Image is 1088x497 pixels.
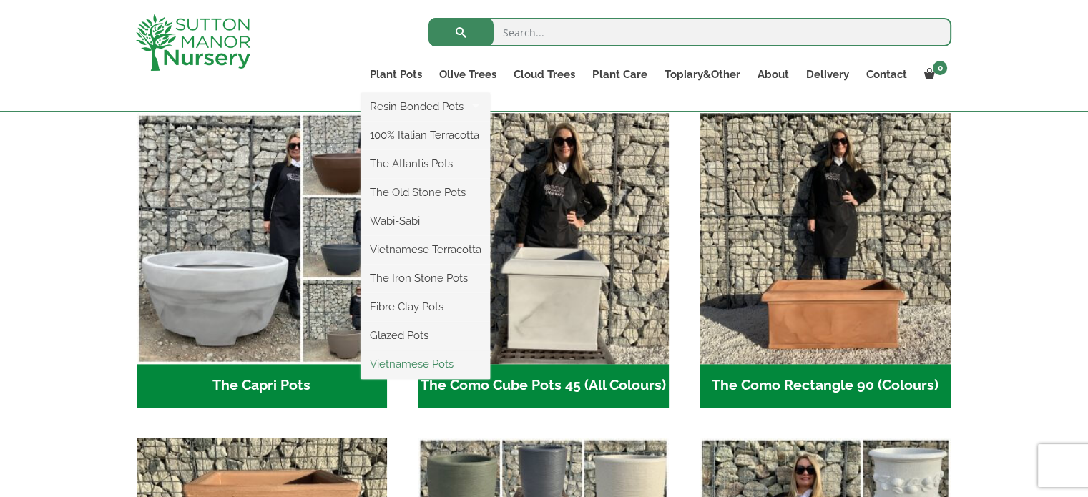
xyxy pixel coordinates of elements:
[428,18,951,46] input: Search...
[431,64,505,84] a: Olive Trees
[933,61,947,75] span: 0
[505,64,584,84] a: Cloud Trees
[361,239,490,260] a: Vietnamese Terracotta
[700,364,951,408] h2: The Como Rectangle 90 (Colours)
[137,113,388,364] img: The Capri Pots
[700,113,951,364] img: The Como Rectangle 90 (Colours)
[655,64,748,84] a: Topiary&Other
[361,267,490,289] a: The Iron Stone Pots
[137,364,388,408] h2: The Capri Pots
[136,14,250,71] img: logo
[418,364,669,408] h2: The Como Cube Pots 45 (All Colours)
[584,64,655,84] a: Plant Care
[361,210,490,232] a: Wabi-Sabi
[915,64,951,84] a: 0
[361,325,490,346] a: Glazed Pots
[361,182,490,203] a: The Old Stone Pots
[748,64,797,84] a: About
[361,124,490,146] a: 100% Italian Terracotta
[418,113,669,408] a: Visit product category The Como Cube Pots 45 (All Colours)
[361,64,431,84] a: Plant Pots
[797,64,857,84] a: Delivery
[418,113,669,364] img: The Como Cube Pots 45 (All Colours)
[361,353,490,375] a: Vietnamese Pots
[700,113,951,408] a: Visit product category The Como Rectangle 90 (Colours)
[361,153,490,174] a: The Atlantis Pots
[361,296,490,318] a: Fibre Clay Pots
[857,64,915,84] a: Contact
[361,96,490,117] a: Resin Bonded Pots
[137,113,388,408] a: Visit product category The Capri Pots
